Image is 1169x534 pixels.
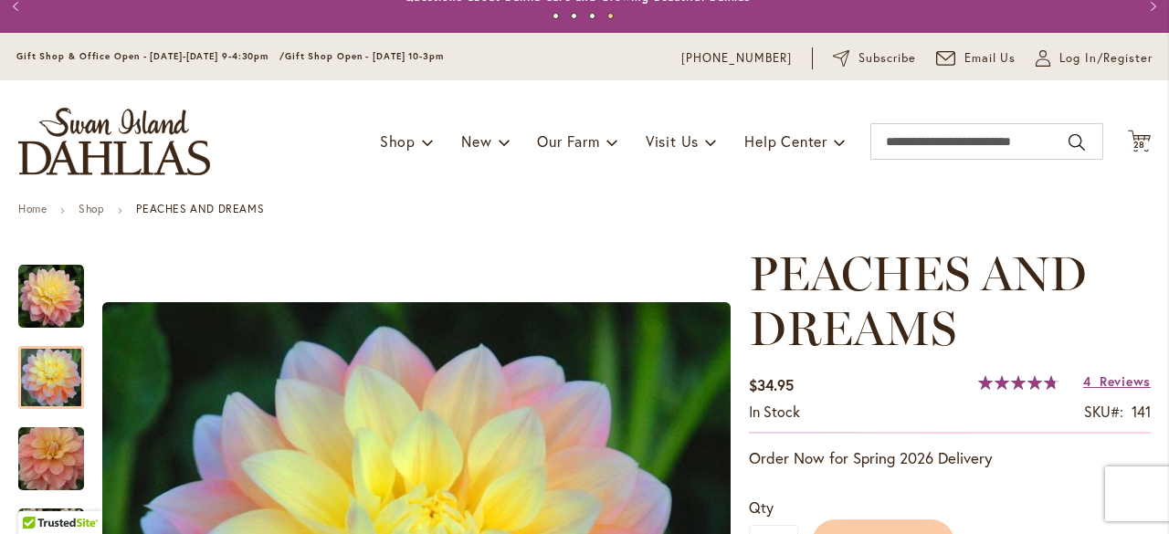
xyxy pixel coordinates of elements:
[749,402,800,421] span: In stock
[285,50,444,62] span: Gift Shop Open - [DATE] 10-3pm
[1133,139,1146,151] span: 28
[1083,372,1151,390] a: 4 Reviews
[537,131,599,151] span: Our Farm
[16,50,285,62] span: Gift Shop & Office Open - [DATE]-[DATE] 9-4:30pm /
[1132,402,1151,423] div: 141
[1128,130,1151,154] button: 28
[380,131,416,151] span: Shop
[646,131,699,151] span: Visit Us
[461,131,491,151] span: New
[749,375,794,394] span: $34.95
[553,13,559,19] button: 1 of 4
[18,328,102,409] div: PEACHES AND DREAMS
[1059,49,1153,68] span: Log In/Register
[1084,402,1123,421] strong: SKU
[14,469,65,520] iframe: Launch Accessibility Center
[1036,49,1153,68] a: Log In/Register
[18,409,102,490] div: PEACHES AND DREAMS
[589,13,595,19] button: 3 of 4
[681,49,792,68] a: [PHONE_NUMBER]
[749,447,1151,469] p: Order Now for Spring 2026 Delivery
[936,49,1016,68] a: Email Us
[136,202,264,215] strong: PEACHES AND DREAMS
[744,131,827,151] span: Help Center
[858,49,916,68] span: Subscribe
[749,497,774,517] span: Qty
[18,202,47,215] a: Home
[1100,372,1151,390] span: Reviews
[607,13,614,19] button: 4 of 4
[978,375,1058,390] div: 95%
[749,402,800,423] div: Availability
[18,108,210,175] a: store logo
[18,246,102,328] div: PEACHES AND DREAMS
[18,264,84,330] img: PEACHES AND DREAMS
[1083,372,1091,390] span: 4
[749,245,1087,357] span: PEACHES AND DREAMS
[571,13,577,19] button: 2 of 4
[833,49,916,68] a: Subscribe
[964,49,1016,68] span: Email Us
[79,202,104,215] a: Shop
